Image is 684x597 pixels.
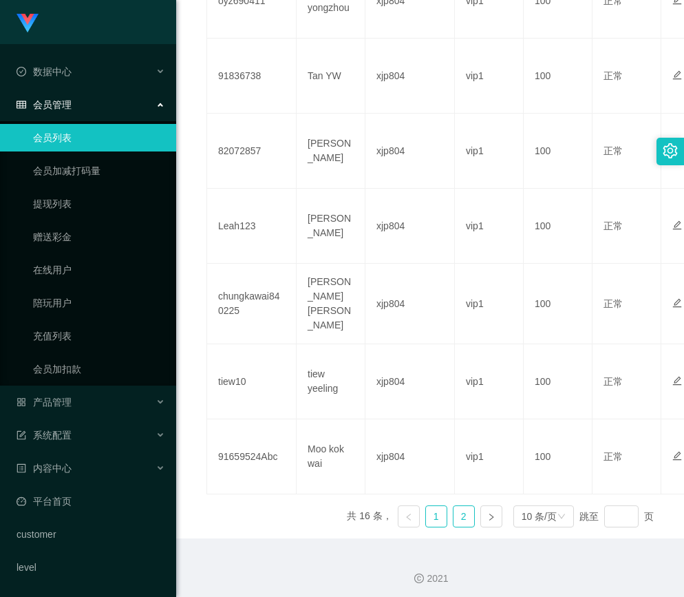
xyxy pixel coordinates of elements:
[17,463,72,474] span: 内容中心
[672,220,682,230] i: 图标: edit
[33,355,165,383] a: 会员加扣款
[524,344,592,419] td: 100
[365,114,455,189] td: xjp804
[33,322,165,350] a: 充值列表
[17,463,26,473] i: 图标: profile
[414,574,424,583] i: 图标: copyright
[455,189,524,264] td: vip1
[522,506,557,527] div: 10 条/页
[17,99,72,110] span: 会员管理
[405,513,413,521] i: 图标: left
[33,289,165,317] a: 陪玩用户
[455,39,524,114] td: vip1
[455,419,524,494] td: vip1
[297,264,365,344] td: [PERSON_NAME] [PERSON_NAME]
[524,39,592,114] td: 100
[524,189,592,264] td: 100
[207,419,297,494] td: 91659524Abc
[557,512,566,522] i: 图标: down
[672,376,682,386] i: 图标: edit
[17,554,165,581] a: level
[524,114,592,189] td: 100
[17,397,26,407] i: 图标: appstore-o
[207,189,297,264] td: Leah123
[425,505,447,527] li: 1
[33,157,165,185] a: 会员加减打码量
[365,264,455,344] td: xjp804
[347,505,392,527] li: 共 16 条，
[297,344,365,419] td: tiew yeeling
[455,264,524,344] td: vip1
[17,67,26,76] i: 图标: check-circle-o
[365,344,455,419] td: xjp804
[455,114,524,189] td: vip1
[579,505,654,527] div: 跳至 页
[33,190,165,218] a: 提现列表
[603,376,623,387] span: 正常
[33,124,165,151] a: 会员列表
[207,114,297,189] td: 82072857
[17,14,39,33] img: logo.9652507e.png
[672,451,682,461] i: 图标: edit
[207,39,297,114] td: 91836738
[33,223,165,251] a: 赠送彩金
[33,256,165,284] a: 在线用户
[297,39,365,114] td: Tan YW
[17,521,165,548] a: customer
[365,39,455,114] td: xjp804
[426,506,447,527] a: 1
[603,145,623,156] span: 正常
[603,451,623,462] span: 正常
[453,506,474,527] a: 2
[480,505,502,527] li: 下一页
[17,66,72,77] span: 数据中心
[663,143,678,158] i: 图标: setting
[17,100,26,109] i: 图标: table
[453,505,475,527] li: 2
[455,344,524,419] td: vip1
[603,70,623,81] span: 正常
[672,298,682,308] i: 图标: edit
[487,513,495,521] i: 图标: right
[672,70,682,80] i: 图标: edit
[365,189,455,264] td: xjp804
[365,419,455,494] td: xjp804
[297,114,365,189] td: [PERSON_NAME]
[524,264,592,344] td: 100
[603,298,623,309] span: 正常
[17,430,72,441] span: 系统配置
[603,220,623,231] span: 正常
[17,430,26,440] i: 图标: form
[17,488,165,515] a: 图标: dashboard平台首页
[297,419,365,494] td: Moo kok wai
[187,572,673,586] div: 2021
[207,344,297,419] td: tiew10
[297,189,365,264] td: [PERSON_NAME]
[207,264,297,344] td: chungkawai840225
[398,505,420,527] li: 上一页
[17,397,72,408] span: 产品管理
[524,419,592,494] td: 100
